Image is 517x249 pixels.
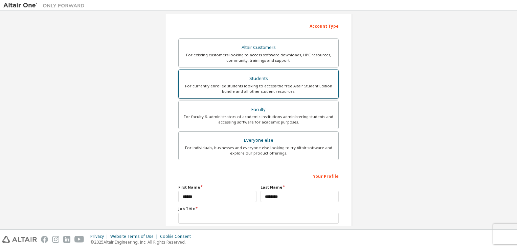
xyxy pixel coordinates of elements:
div: For individuals, businesses and everyone else looking to try Altair software and explore our prod... [183,145,334,156]
div: Account Type [178,20,339,31]
label: Job Title [178,206,339,212]
label: Last Name [261,185,339,190]
div: Everyone else [183,136,334,145]
img: linkedin.svg [63,236,70,243]
div: Your Profile [178,170,339,181]
div: Cookie Consent [160,234,195,239]
div: Website Terms of Use [110,234,160,239]
img: youtube.svg [74,236,84,243]
label: First Name [178,185,256,190]
img: altair_logo.svg [2,236,37,243]
div: Altair Customers [183,43,334,52]
img: Altair One [3,2,88,9]
p: © 2025 Altair Engineering, Inc. All Rights Reserved. [90,239,195,245]
div: For faculty & administrators of academic institutions administering students and accessing softwa... [183,114,334,125]
img: instagram.svg [52,236,59,243]
div: Faculty [183,105,334,114]
img: facebook.svg [41,236,48,243]
div: For currently enrolled students looking to access the free Altair Student Edition bundle and all ... [183,83,334,94]
div: For existing customers looking to access software downloads, HPC resources, community, trainings ... [183,52,334,63]
div: Privacy [90,234,110,239]
div: Students [183,74,334,83]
